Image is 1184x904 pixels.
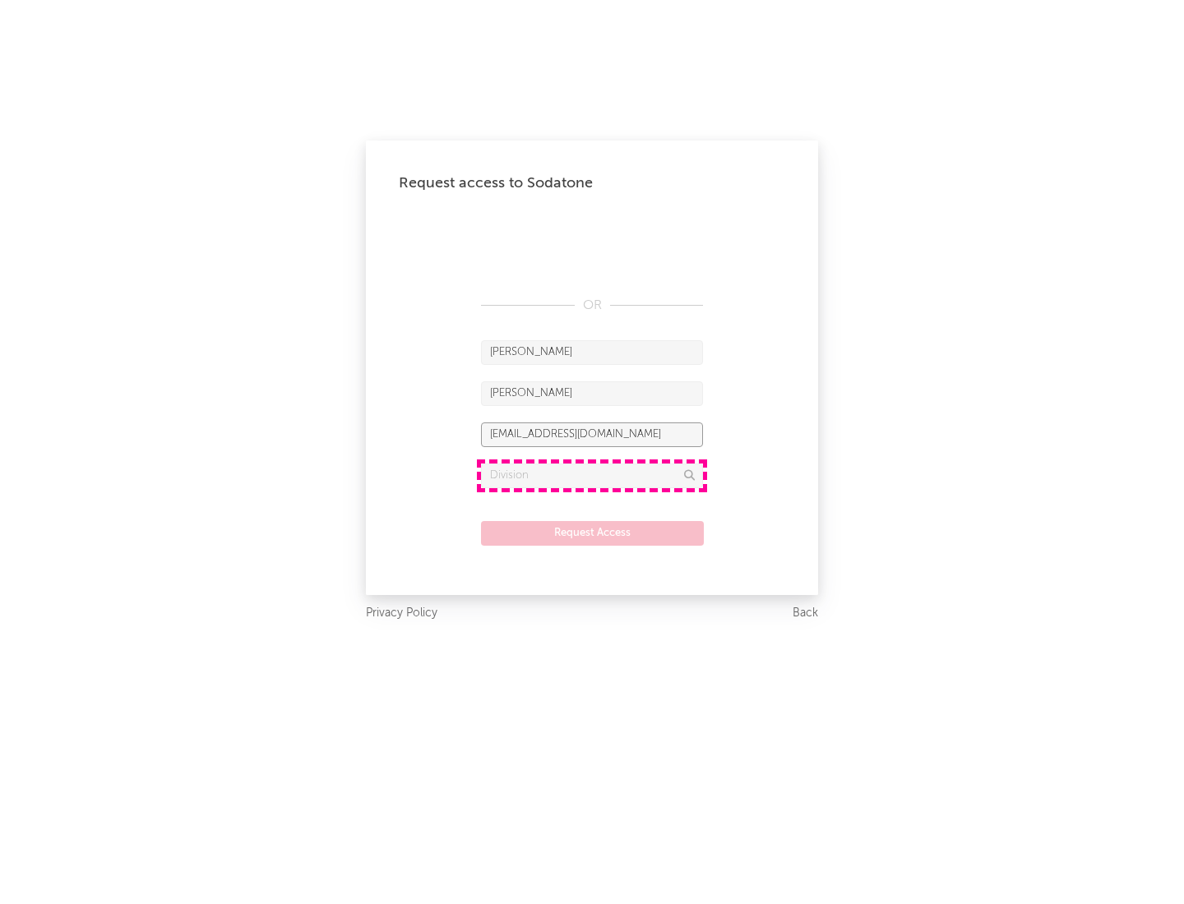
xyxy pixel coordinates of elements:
[366,603,437,624] a: Privacy Policy
[481,340,703,365] input: First Name
[399,173,785,193] div: Request access to Sodatone
[793,603,818,624] a: Back
[481,381,703,406] input: Last Name
[481,422,703,447] input: Email
[481,521,704,546] button: Request Access
[481,464,703,488] input: Division
[481,296,703,316] div: OR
